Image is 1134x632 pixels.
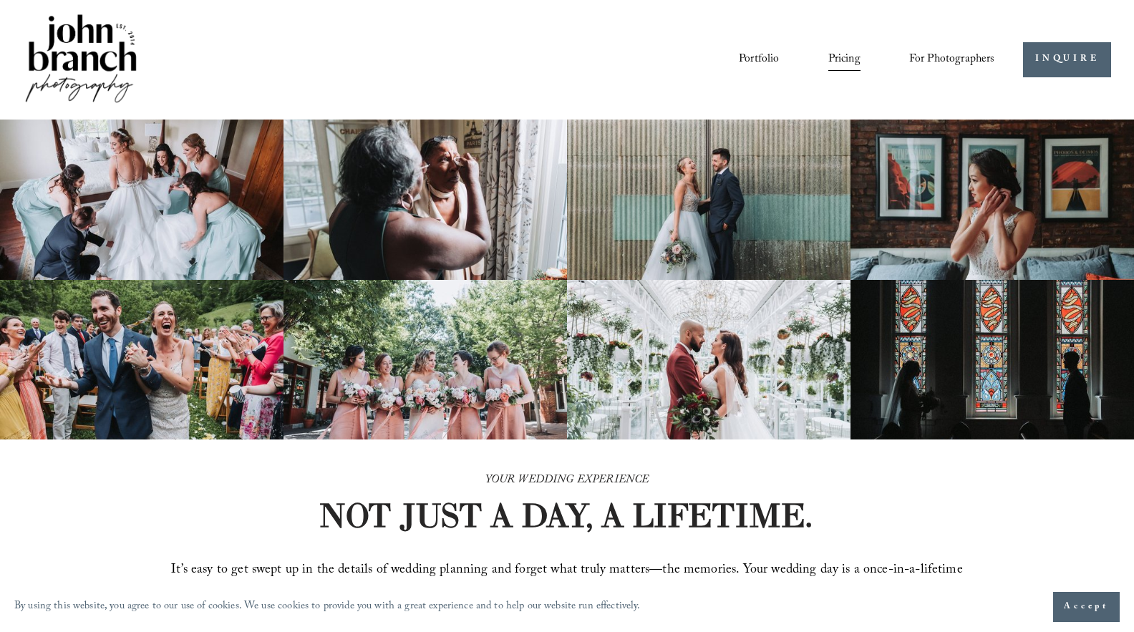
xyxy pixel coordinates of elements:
[909,47,995,72] a: folder dropdown
[23,11,139,108] img: John Branch IV Photography
[14,597,641,618] p: By using this website, you agree to our use of cookies. We use cookies to provide you with a grea...
[850,120,1134,280] img: Bride adjusting earring in front of framed posters on a brick wall.
[283,120,567,280] img: Woman applying makeup to another woman near a window with floral curtains and autumn flowers.
[1053,592,1120,622] button: Accept
[739,47,779,72] a: Portfolio
[1023,42,1111,77] a: INQUIRE
[828,47,861,72] a: Pricing
[283,280,567,440] img: A bride and four bridesmaids in pink dresses, holding bouquets with pink and white flowers, smili...
[1064,600,1109,614] span: Accept
[567,280,850,440] img: Bride and groom standing in an elegant greenhouse with chandeliers and lush greenery.
[485,471,649,490] em: YOUR WEDDING EXPERIENCE
[909,49,995,71] span: For Photographers
[567,120,850,280] img: A bride and groom standing together, laughing, with the bride holding a bouquet in front of a cor...
[850,280,1134,440] img: Silhouettes of a bride and groom facing each other in a church, with colorful stained glass windo...
[319,495,813,536] strong: NOT JUST A DAY, A LIFETIME.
